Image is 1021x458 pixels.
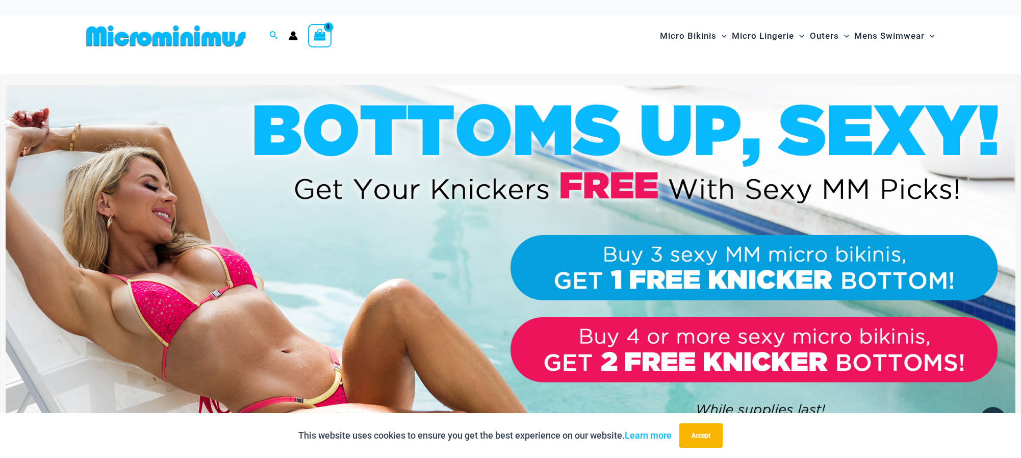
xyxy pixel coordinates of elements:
a: Account icon link [289,31,298,40]
a: Mens SwimwearMenu ToggleMenu Toggle [852,20,937,52]
span: Micro Lingerie [732,23,794,49]
nav: Site Navigation [656,19,939,53]
a: Learn more [625,430,672,441]
a: OutersMenu ToggleMenu Toggle [807,20,852,52]
span: Menu Toggle [839,23,849,49]
span: Menu Toggle [717,23,727,49]
a: Micro LingerieMenu ToggleMenu Toggle [729,20,807,52]
img: MM SHOP LOGO FLAT [82,24,250,47]
span: Micro Bikinis [660,23,717,49]
img: Buy 3 or 4 Bikinis Get Free Knicker Promo [6,85,1015,428]
span: Outers [810,23,839,49]
span: Menu Toggle [925,23,935,49]
span: Mens Swimwear [854,23,925,49]
button: Accept [679,423,723,448]
span: Menu Toggle [794,23,804,49]
a: View Shopping Cart, empty [308,24,331,47]
a: Search icon link [269,30,278,42]
a: Micro BikinisMenu ToggleMenu Toggle [657,20,729,52]
p: This website uses cookies to ensure you get the best experience on our website. [298,428,672,443]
